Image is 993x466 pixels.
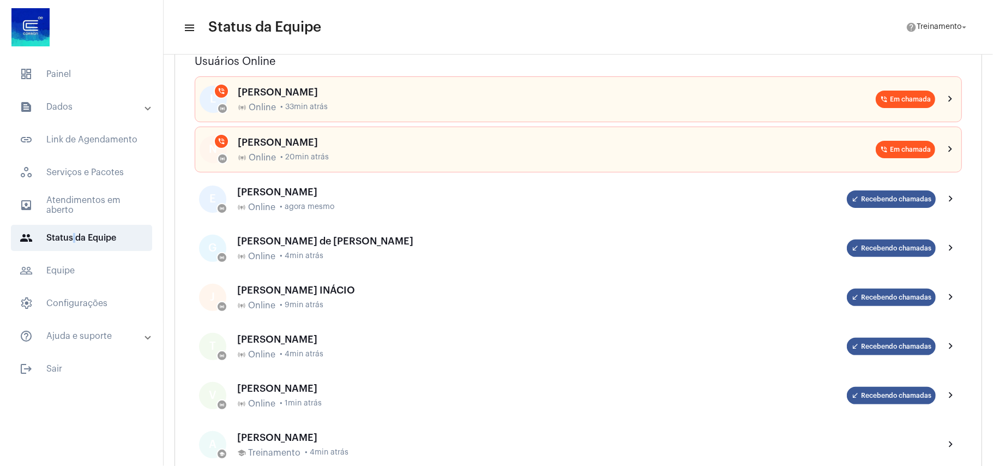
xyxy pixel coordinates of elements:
mat-panel-title: Dados [20,100,146,113]
div: T [199,333,226,360]
mat-icon: chevron_right [944,438,958,451]
span: Treinamento [917,23,961,31]
mat-panel-title: Ajuda e suporte [20,330,146,343]
div: L [200,86,227,113]
mat-icon: sidenav icon [20,362,33,375]
span: Status da Equipe [208,19,321,36]
div: [PERSON_NAME] INÁCIO [237,285,847,296]
span: Online [248,202,275,212]
mat-chip: Recebendo chamadas [847,240,936,257]
mat-icon: online_prediction [219,206,225,211]
div: [PERSON_NAME] [238,87,876,98]
mat-icon: chevron_right [944,291,958,304]
div: [PERSON_NAME] [237,383,847,394]
span: • 33min atrás [280,103,328,111]
div: E [199,186,226,213]
span: Sair [11,356,152,382]
span: Online [248,350,275,360]
span: • 1min atrás [280,399,322,408]
mat-icon: online_prediction [237,203,246,212]
div: [PERSON_NAME] [238,137,876,148]
div: N [200,136,227,163]
span: Link de Agendamento [11,127,152,153]
mat-icon: sidenav icon [20,330,33,343]
mat-chip: Recebendo chamadas [847,289,936,306]
span: Atendimentos em aberto [11,192,152,218]
mat-chip: Em chamada [876,141,935,158]
mat-icon: chevron_right [944,389,958,402]
mat-icon: sidenav icon [20,264,33,277]
div: [PERSON_NAME] [237,334,847,345]
mat-expansion-panel-header: sidenav iconAjuda e suporte [7,323,163,349]
span: • 4min atrás [280,350,323,359]
span: sidenav icon [20,68,33,81]
span: • 20min atrás [280,153,329,162]
span: Equipe [11,258,152,284]
mat-icon: online_prediction [220,106,225,111]
mat-icon: chevron_right [944,340,958,353]
mat-icon: sidenav icon [20,100,33,113]
mat-icon: online_prediction [220,156,225,162]
mat-icon: online_prediction [219,255,225,260]
mat-icon: phone_in_talk [218,138,225,145]
mat-icon: online_prediction [237,301,246,310]
mat-expansion-panel-header: sidenav iconDados [7,94,163,120]
mat-icon: call_received [851,294,859,301]
mat-icon: chevron_right [944,143,957,156]
span: sidenav icon [20,297,33,310]
mat-icon: call_received [851,195,859,203]
div: J [199,284,226,311]
mat-icon: school [219,451,225,457]
span: • 9min atrás [280,301,323,309]
span: sidenav icon [20,166,33,179]
mat-icon: school [237,449,246,457]
mat-icon: chevron_right [944,193,958,206]
div: [PERSON_NAME] [237,432,936,443]
mat-icon: chevron_right [944,93,957,106]
mat-icon: online_prediction [238,153,246,162]
span: • agora mesmo [280,203,334,211]
mat-chip: Recebendo chamadas [847,338,936,355]
div: V [199,382,226,409]
div: G [199,235,226,262]
mat-icon: phone_in_talk [218,87,225,95]
span: Online [248,252,275,261]
mat-icon: online_prediction [219,402,225,408]
mat-icon: online_prediction [219,353,225,359]
span: • 4min atrás [305,449,348,457]
mat-chip: Recebendo chamadas [847,387,936,404]
span: • 4min atrás [280,252,323,260]
div: [PERSON_NAME] [237,187,847,198]
mat-icon: call_received [851,392,859,399]
mat-icon: sidenav icon [20,231,33,244]
mat-icon: online_prediction [238,103,246,112]
mat-icon: online_prediction [219,304,225,309]
span: Online [248,399,275,409]
mat-icon: online_prediction [237,350,246,359]
mat-icon: sidenav icon [20,133,33,146]
mat-chip: Em chamada [876,91,935,108]
mat-icon: phone_in_talk [880,146,888,153]
mat-chip: Recebendo chamadas [847,190,936,208]
mat-icon: sidenav icon [183,21,194,34]
h3: Usuários Online [195,56,962,68]
mat-icon: arrow_drop_down [959,22,969,32]
mat-icon: chevron_right [944,242,958,255]
span: Treinamento [248,448,300,458]
span: Painel [11,61,152,87]
div: [PERSON_NAME] de [PERSON_NAME] [237,236,847,247]
mat-icon: call_received [851,343,859,350]
mat-icon: help [906,22,917,33]
span: Online [249,103,276,112]
span: Serviços e Pacotes [11,159,152,186]
span: Status da Equipe [11,225,152,251]
img: d4669ae0-8c07-2337-4f67-34b0df7f5ae4.jpeg [9,5,52,49]
span: Online [249,153,276,163]
mat-icon: online_prediction [237,399,246,408]
button: Treinamento [899,16,976,38]
div: A [199,431,226,458]
mat-icon: call_received [851,244,859,252]
span: Configurações [11,290,152,316]
mat-icon: online_prediction [237,252,246,261]
mat-icon: phone_in_talk [880,95,888,103]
